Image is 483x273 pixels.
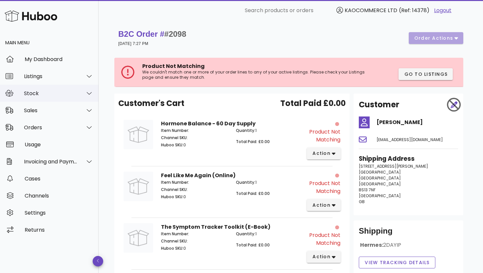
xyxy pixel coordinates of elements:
span: Item Number: [161,179,189,185]
span: Total Paid: £0.00 [236,191,270,196]
span: Product Not Matching [142,62,205,70]
strong: Feel Like Me Again (Online) [161,172,236,179]
p: We couldn't match one or more of your order lines to any of your active listings. Please check yo... [142,70,366,80]
span: Channel SKU: [161,135,188,140]
div: Listings [24,73,78,79]
div: Stock [24,90,78,96]
span: Item Number: [161,128,189,133]
strong: The Symptom Tracker Toolkit (E-Book) [161,223,270,231]
button: action [307,148,341,159]
span: Total Paid: £0.00 [236,242,270,248]
span: [EMAIL_ADDRESS][DOMAIN_NAME] [377,137,443,142]
h2: Customer [359,99,399,111]
div: Product Not Matching [307,231,340,247]
p: 0 [161,194,228,200]
span: action [312,150,331,157]
div: Settings [25,210,93,216]
span: #2098 [164,30,186,38]
span: Huboo SKU: [161,194,183,199]
span: Item Number: [161,231,189,237]
span: KAOCOMMERCE LTD [345,7,397,14]
span: View Tracking details [364,259,430,266]
button: action [307,199,341,211]
p: 1 [236,128,303,134]
h4: [PERSON_NAME] [377,118,458,126]
span: action [312,253,331,260]
div: Cases [25,176,93,182]
img: Product Image [124,120,153,149]
div: My Dashboard [25,56,93,62]
p: 0 [161,245,228,251]
span: Channel SKU: [161,238,188,244]
img: Product Image [124,172,153,201]
span: Quantity: [236,231,255,237]
span: [GEOGRAPHIC_DATA] [359,169,401,175]
span: [GEOGRAPHIC_DATA] [359,181,401,187]
div: Usage [25,141,93,148]
img: Huboo Logo [5,9,57,23]
span: [GEOGRAPHIC_DATA] [359,175,401,181]
span: action [312,202,331,209]
span: Total Paid £0.00 [280,97,346,109]
strong: Hormone Balance - 60 Day Supply [161,120,256,127]
span: Huboo SKU: [161,142,183,148]
div: Product Not Matching [307,128,340,144]
div: Sales [24,107,78,114]
h3: Shipping Address [359,154,458,163]
p: 0 [161,142,228,148]
p: 1 [236,179,303,185]
span: [STREET_ADDRESS][PERSON_NAME] [359,163,428,169]
div: Channels [25,193,93,199]
span: Total Paid: £0.00 [236,139,270,144]
span: GB [359,199,365,204]
span: Go to Listings [404,71,448,78]
strong: B2C Order # [118,30,186,38]
div: Product Not Matching [307,179,340,195]
span: Huboo SKU: [161,245,183,251]
div: Returns [25,227,93,233]
span: Quantity: [236,128,255,133]
button: View Tracking details [359,257,435,268]
img: Product Image [124,223,153,253]
span: BS13 7NF [359,187,376,193]
span: Channel SKU: [161,187,188,192]
div: Invoicing and Payments [24,158,78,165]
div: Orders [24,124,78,131]
span: (Ref: 14378) [399,7,429,14]
div: Hermes: [359,241,458,254]
div: Shipping [359,226,458,241]
span: [GEOGRAPHIC_DATA] [359,193,401,199]
span: Customer's Cart [118,97,184,109]
button: Go to Listings [399,68,453,80]
span: Quantity: [236,179,255,185]
small: [DATE] 7:27 PM [118,41,148,46]
button: action [307,251,341,263]
span: 2DAYIP [383,241,402,249]
a: Logout [434,7,451,14]
p: 1 [236,231,303,237]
